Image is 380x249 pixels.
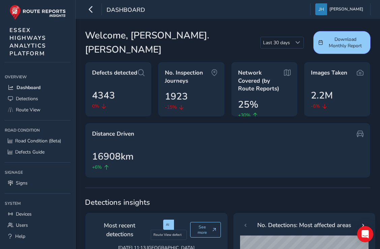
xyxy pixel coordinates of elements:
span: Defects Guide [15,149,45,155]
a: Devices [5,209,70,220]
span: Detections [16,95,38,102]
a: Route View [5,104,70,115]
span: See more [195,224,210,235]
span: Dashboard [17,84,40,91]
div: System [5,198,70,209]
span: +30% [238,112,251,119]
a: Signs [5,177,70,189]
span: Route View [16,107,40,113]
span: Signs [16,180,28,186]
div: AI [163,220,174,230]
button: [PERSON_NAME] [315,3,366,15]
a: Detections [5,93,70,104]
div: Road Condition [5,125,70,135]
span: -15% [165,104,177,111]
a: Defects Guide [5,146,70,158]
span: Defects detected [92,69,137,77]
span: 1923 [165,89,188,104]
span: Road Condition (Beta) [15,138,61,144]
a: Road Condition (Beta) [5,135,70,146]
span: Distance Driven [92,130,134,138]
span: Welcome, [PERSON_NAME].[PERSON_NAME] [85,28,260,57]
span: Devices [16,211,32,217]
div: Overview [5,72,70,82]
span: Dashboard [107,6,145,15]
span: Network Covered (by Route Reports) [238,69,284,93]
span: Route View defect [153,232,182,237]
button: See more [190,222,221,238]
span: Download Monthly Report [325,36,366,49]
a: Help [5,231,70,242]
span: Most recent detections [92,221,147,239]
span: AI [166,222,169,227]
span: Images Taken [311,69,347,77]
span: No. Detections: Most affected areas [257,221,351,229]
span: No. Inspection Journeys [165,69,211,85]
span: +6% [92,164,102,171]
div: Signage [5,167,70,177]
div: Route View defect [151,230,187,240]
span: 4343 [92,88,115,103]
span: Users [16,222,28,228]
a: Users [5,220,70,231]
span: 25% [238,98,258,112]
span: Help [15,233,25,240]
span: -6% [311,103,320,110]
img: rr logo [9,5,66,20]
a: Dashboard [5,82,70,93]
span: 2.2M [311,88,333,103]
img: diamond-layout [315,3,327,15]
span: 16908km [92,149,134,164]
div: Open Intercom Messenger [357,226,373,242]
span: ESSEX HIGHWAYS ANALYTICS PLATFORM [9,26,46,57]
span: 0% [92,103,99,110]
span: [PERSON_NAME] [329,3,363,15]
span: Detections insights [85,197,371,207]
button: Download Monthly Report [313,31,371,54]
span: Last 30 days [261,37,292,48]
